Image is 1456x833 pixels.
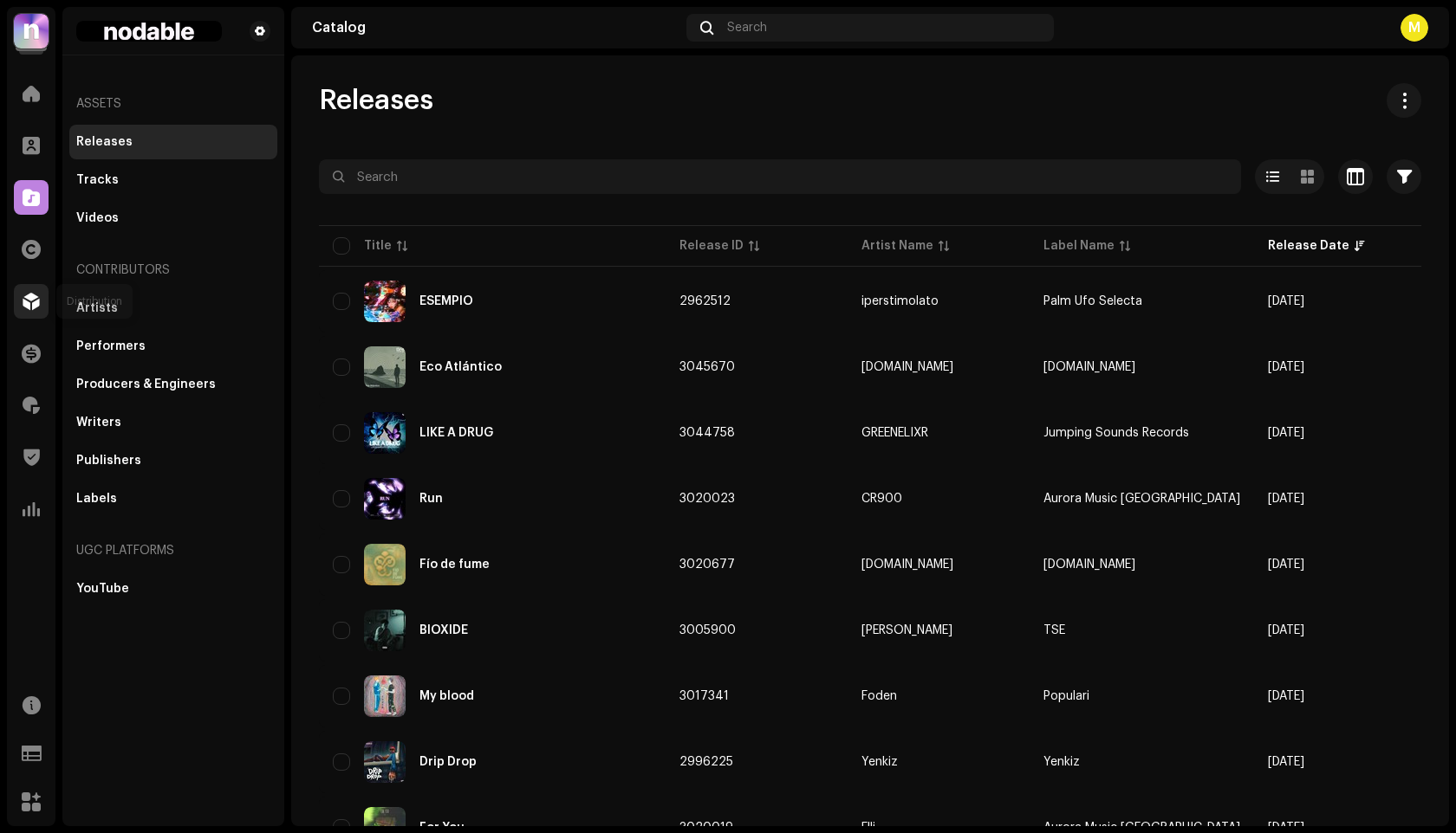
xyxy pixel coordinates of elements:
div: CR900 [861,493,902,505]
div: Publishers [76,454,141,468]
span: owae.ga [1043,361,1135,373]
re-a-nav-header: UGC Platforms [69,530,277,571]
div: [PERSON_NAME] [861,624,952,636]
img: 6e8277d8-6bf2-4bb7-a76a-6418a6968cad [364,346,406,388]
div: BIOXIDE [419,624,468,636]
div: [DOMAIN_NAME] [861,559,953,571]
img: e3fd2abc-3077-43ad-90e1-348fe6f82c57 [364,741,406,783]
span: Yenkiz [1043,756,1080,768]
div: My blood [419,690,474,702]
div: ESEMPIO [419,295,473,307]
span: Oct 24, 2025 [1268,624,1304,636]
div: Artists [76,301,118,315]
span: 3017341 [679,690,729,702]
div: M [1401,14,1428,42]
span: iperstimolato [861,295,1016,307]
div: Yenkiz [861,756,898,768]
div: LIKE A DRUG [419,427,493,439]
span: CR900 [861,493,1016,505]
img: 39a81664-4ced-4598-a294-0293f18f6a76 [14,14,49,48]
re-m-nav-item: Releases [69,125,277,159]
span: Search [727,21,767,35]
div: Catalog [312,21,679,35]
span: owae.ga [861,559,1016,571]
span: Dec 5, 2025 [1268,427,1304,439]
div: Label Name [1043,237,1115,255]
re-m-nav-item: Writers [69,405,277,440]
re-m-nav-item: Artists [69,291,277,326]
re-m-nav-item: Producers & Engineers [69,367,277,402]
span: 2962512 [679,295,731,307]
re-m-nav-item: YouTube [69,571,277,606]
div: Videos [76,211,119,225]
div: Run [419,493,443,505]
img: 6524abec-423f-4426-a5dd-1f991dd88747 [364,478,406,520]
re-a-nav-header: Contributors [69,249,277,291]
span: owae.ga [1043,559,1135,571]
span: TSE [1043,624,1065,636]
div: GREENELIXR [861,427,928,439]
re-m-nav-item: Videos [69,201,277,236]
div: Tracks [76,173,119,187]
re-m-nav-item: Publishers [69,443,277,478]
span: Nov 11, 2025 [1268,493,1304,505]
span: Giovane Huncho [861,624,1016,636]
span: 3045670 [679,361,735,373]
span: Releases [319,83,433,118]
span: Oct 30, 2025 [1268,559,1304,571]
re-m-nav-item: Performers [69,329,277,364]
div: Writers [76,416,121,429]
span: Foden [861,690,1016,702]
re-m-nav-item: Tracks [69,163,277,197]
span: Dec 18, 2025 [1268,361,1304,373]
span: Jumping Sounds Records [1043,427,1189,439]
span: 3044758 [679,427,735,439]
re-m-nav-item: Labels [69,481,277,516]
div: Labels [76,492,117,506]
div: Performers [76,339,146,353]
span: Palm Ufo Selecta [1043,295,1142,307]
span: Oct 23, 2025 [1268,756,1304,768]
div: [DOMAIN_NAME] [861,361,953,373]
img: fe1cef4e-07b0-41ac-a07a-531998eee426 [76,21,222,42]
span: 3005900 [679,624,736,636]
span: owae.ga [861,361,1016,373]
input: Search [319,159,1241,194]
div: Releases [76,135,133,149]
span: Aurora Music Vietnam [1043,493,1240,505]
span: Yenkiz [861,756,1016,768]
re-a-nav-header: Assets [69,83,277,125]
img: e1df3b18-aa61-4ac6-b28c-67fe463172b2 [364,610,406,651]
img: 8ecfa496-a9e0-49a7-86cf-71996d7883c1 [364,412,406,454]
div: Artist Name [861,237,933,255]
span: Sep 2, 2026 [1268,295,1304,307]
span: 3020677 [679,559,735,571]
div: Title [364,237,392,255]
span: Oct 24, 2025 [1268,690,1304,702]
div: Release Date [1268,237,1349,255]
span: 2996225 [679,756,733,768]
div: iperstimolato [861,295,939,307]
span: GREENELIXR [861,427,1016,439]
div: Fío de fume [419,559,490,571]
img: abdfbb76-83af-4b16-a042-10fd0c186d2e [364,281,406,322]
div: Foden [861,690,897,702]
span: Populari [1043,690,1089,702]
img: 89ceb407-7530-429b-bcfe-1ae898df7d61 [364,544,406,585]
span: 3020023 [679,493,735,505]
div: YouTube [76,582,129,596]
div: Drip Drop [419,756,477,768]
div: Eco Atlántico [419,361,502,373]
div: Producers & Engineers [76,378,216,391]
img: 164937b8-b5e4-4fc3-b5e5-974247169627 [364,675,406,717]
div: Release ID [679,237,744,255]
